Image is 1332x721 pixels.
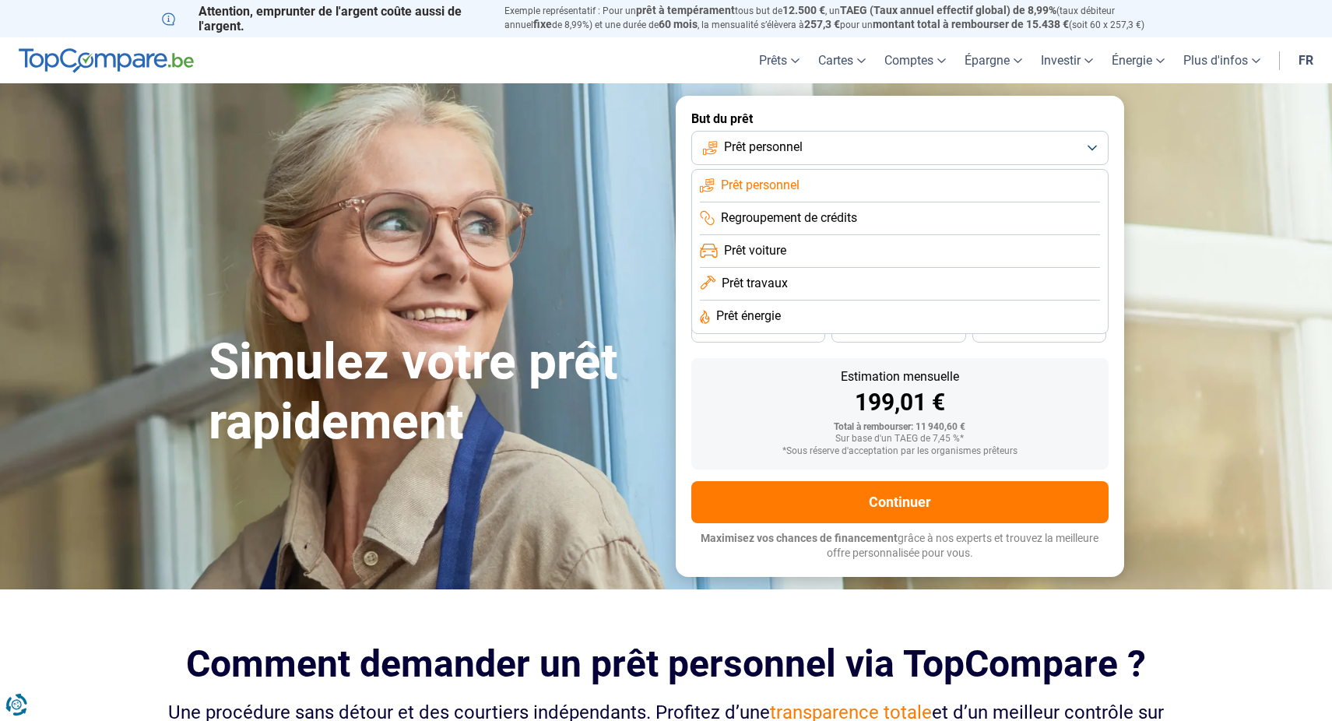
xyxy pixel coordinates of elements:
[504,4,1171,32] p: Exemple représentatif : Pour un tous but de , un (taux débiteur annuel de 8,99%) et une durée de ...
[881,326,916,336] span: 30 mois
[704,434,1096,445] div: Sur base d'un TAEG de 7,45 %*
[873,18,1069,30] span: montant total à rembourser de 15.438 €
[691,481,1109,523] button: Continuer
[1102,37,1174,83] a: Énergie
[955,37,1032,83] a: Épargne
[1174,37,1270,83] a: Plus d'infos
[691,131,1109,165] button: Prêt personnel
[750,37,809,83] a: Prêts
[1022,326,1056,336] span: 24 mois
[691,531,1109,561] p: grâce à nos experts et trouvez la meilleure offre personnalisée pour vous.
[724,139,803,156] span: Prêt personnel
[704,446,1096,457] div: *Sous réserve d'acceptation par les organismes prêteurs
[875,37,955,83] a: Comptes
[1289,37,1323,83] a: fr
[701,532,898,544] span: Maximisez vos chances de financement
[162,642,1171,685] h2: Comment demander un prêt personnel via TopCompare ?
[691,111,1109,126] label: But du prêt
[19,48,194,73] img: TopCompare
[162,4,486,33] p: Attention, emprunter de l'argent coûte aussi de l'argent.
[659,18,698,30] span: 60 mois
[704,371,1096,383] div: Estimation mensuelle
[840,4,1056,16] span: TAEG (Taux annuel effectif global) de 8,99%
[782,4,825,16] span: 12.500 €
[809,37,875,83] a: Cartes
[704,422,1096,433] div: Total à rembourser: 11 940,60 €
[704,391,1096,414] div: 199,01 €
[722,275,788,292] span: Prêt travaux
[721,209,857,227] span: Regroupement de crédits
[209,332,657,452] h1: Simulez votre prêt rapidement
[721,177,800,194] span: Prêt personnel
[724,242,786,259] span: Prêt voiture
[533,18,552,30] span: fixe
[741,326,775,336] span: 36 mois
[716,308,781,325] span: Prêt énergie
[1032,37,1102,83] a: Investir
[636,4,735,16] span: prêt à tempérament
[804,18,840,30] span: 257,3 €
